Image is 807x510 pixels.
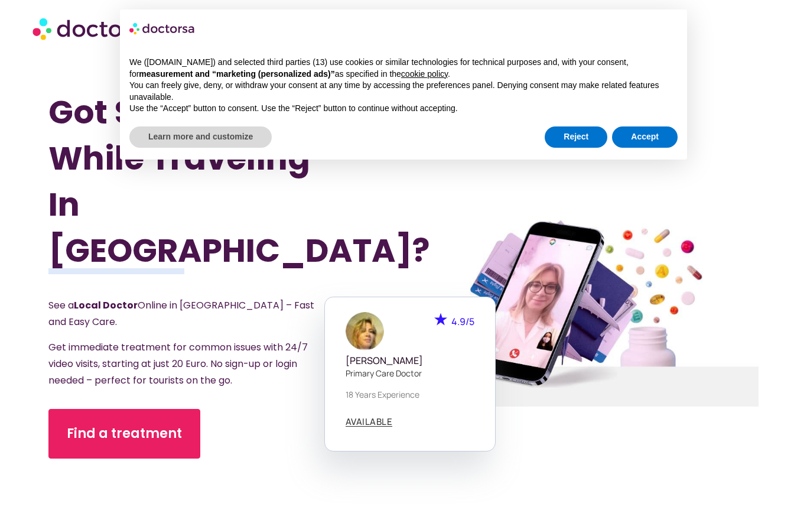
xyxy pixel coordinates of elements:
[74,298,138,312] strong: Local Doctor
[139,69,334,79] strong: measurement and “marketing (personalized ads)”
[48,340,308,387] span: Get immediate treatment for common issues with 24/7 video visits, starting at just 20 Euro. No si...
[346,367,474,379] p: Primary care doctor
[129,19,196,38] img: logo
[346,417,393,427] a: AVAILABLE
[401,69,448,79] a: cookie policy
[346,388,474,401] p: 18 years experience
[129,103,678,115] p: Use the “Accept” button to consent. Use the “Reject” button to continue without accepting.
[48,409,200,459] a: Find a treatment
[346,355,474,366] h5: [PERSON_NAME]
[48,89,350,274] h1: Got Sick While Traveling In [GEOGRAPHIC_DATA]?
[67,424,182,443] span: Find a treatment
[129,57,678,80] p: We ([DOMAIN_NAME]) and selected third parties (13) use cookies or similar technologies for techni...
[129,126,272,148] button: Learn more and customize
[451,315,474,328] span: 4.9/5
[545,126,607,148] button: Reject
[129,80,678,103] p: You can freely give, deny, or withdraw your consent at any time by accessing the preferences pane...
[612,126,678,148] button: Accept
[48,298,314,329] span: See a Online in [GEOGRAPHIC_DATA] – Fast and Easy Care.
